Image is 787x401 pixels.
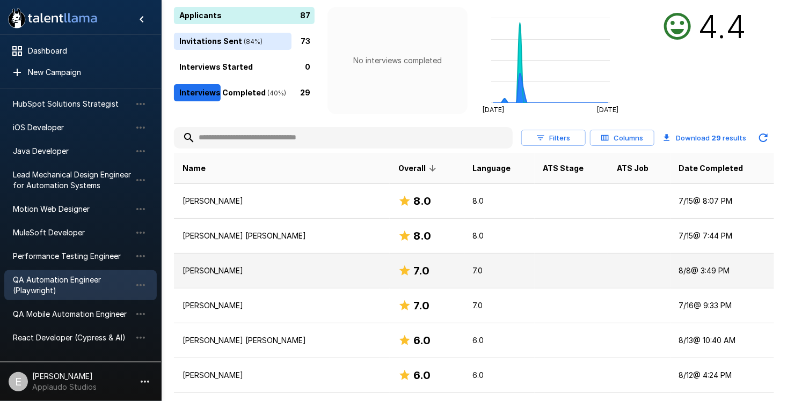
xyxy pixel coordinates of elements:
[413,262,429,279] h6: 7.0
[413,367,431,384] h6: 6.0
[413,297,429,314] h6: 7.0
[671,358,774,393] td: 8/12 @ 4:24 PM
[711,133,721,142] b: 29
[659,127,750,148] button: Download 29 results
[473,335,526,346] p: 6.0
[671,184,774,219] td: 7/15 @ 8:07 PM
[301,10,311,21] p: 87
[413,332,431,349] h6: 6.0
[353,55,442,66] p: No interviews completed
[671,288,774,323] td: 7/16 @ 9:33 PM
[671,254,774,288] td: 8/8 @ 3:49 PM
[521,130,586,146] button: Filters
[413,227,431,244] h6: 8.0
[183,231,381,241] p: [PERSON_NAME] [PERSON_NAME]
[617,162,648,175] span: ATS Job
[597,106,619,114] tspan: [DATE]
[473,231,526,241] p: 8.0
[183,265,381,276] p: [PERSON_NAME]
[305,61,311,72] p: 0
[473,300,526,311] p: 7.0
[473,370,526,381] p: 6.0
[413,192,431,210] h6: 8.0
[671,219,774,254] td: 7/15 @ 7:44 PM
[301,35,311,47] p: 73
[183,162,206,175] span: Name
[301,87,311,98] p: 29
[698,7,746,46] h2: 4.4
[473,196,526,206] p: 8.0
[473,162,511,175] span: Language
[590,130,654,146] button: Columns
[183,370,381,381] p: [PERSON_NAME]
[679,162,744,175] span: Date Completed
[483,106,504,114] tspan: [DATE]
[473,265,526,276] p: 7.0
[183,335,381,346] p: [PERSON_NAME] [PERSON_NAME]
[753,127,774,148] button: Updated Today - 5:35 PM
[183,300,381,311] p: [PERSON_NAME]
[543,162,584,175] span: ATS Stage
[398,162,440,175] span: Overall
[183,196,381,206] p: [PERSON_NAME]
[671,323,774,358] td: 8/13 @ 10:40 AM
